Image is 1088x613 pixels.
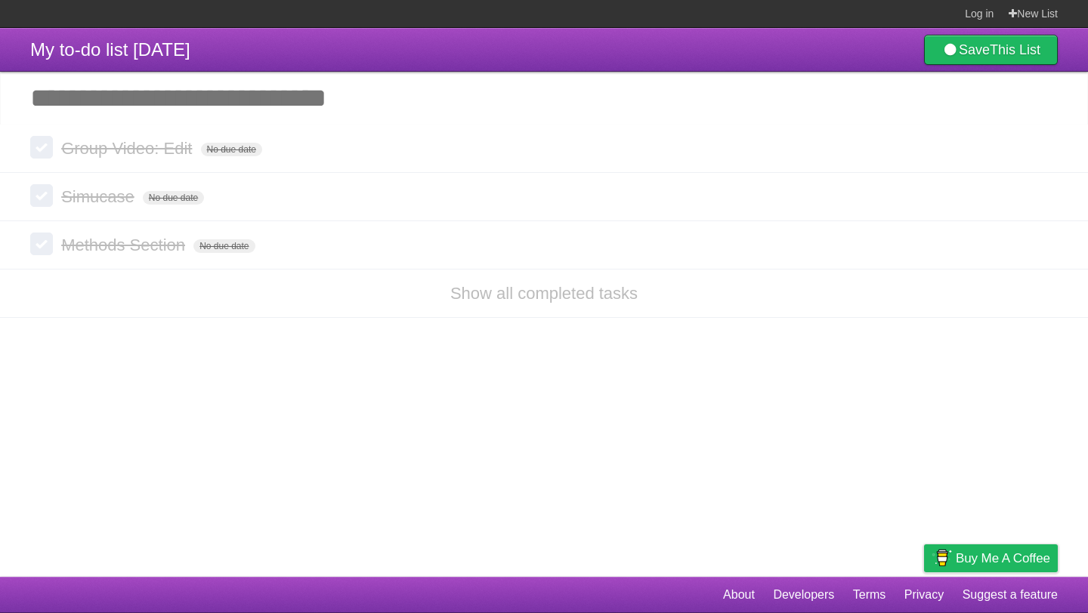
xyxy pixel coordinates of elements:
span: Buy me a coffee [956,545,1050,571]
img: Buy me a coffee [932,545,952,571]
b: This List [990,42,1040,57]
a: Show all completed tasks [450,284,638,303]
a: Terms [853,581,886,609]
span: Simucase [61,187,138,206]
label: Done [30,233,53,255]
a: SaveThis List [924,35,1058,65]
span: My to-do list [DATE] [30,39,190,60]
span: No due date [193,239,255,253]
a: Developers [773,581,834,609]
a: About [723,581,755,609]
label: Done [30,136,53,159]
label: Done [30,184,53,207]
span: Group Video: Edit [61,139,196,158]
a: Buy me a coffee [924,544,1058,572]
a: Privacy [904,581,944,609]
span: No due date [143,191,204,205]
span: No due date [201,143,262,156]
a: Suggest a feature [963,581,1058,609]
span: Methods Section [61,236,189,254]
